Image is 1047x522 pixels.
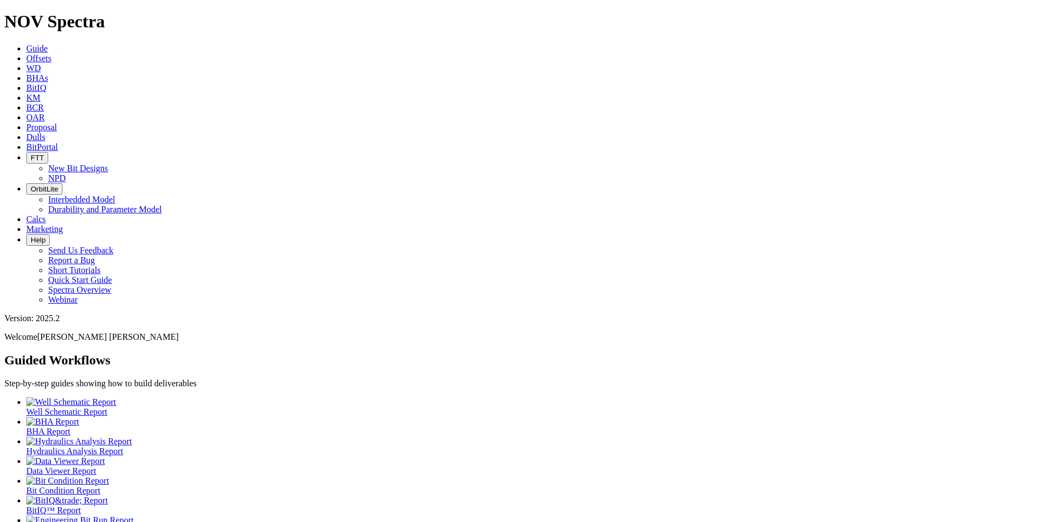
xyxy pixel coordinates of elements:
span: BitIQ™ Report [26,506,81,515]
a: Short Tutorials [48,265,101,275]
a: BitPortal [26,142,58,152]
img: BHA Report [26,417,79,427]
a: Dulls [26,132,45,142]
a: Interbedded Model [48,195,115,204]
a: Send Us Feedback [48,246,113,255]
a: Webinar [48,295,78,304]
a: Proposal [26,123,57,132]
a: OAR [26,113,45,122]
a: BitIQ [26,83,46,92]
a: Marketing [26,224,63,234]
button: FTT [26,152,48,164]
span: FTT [31,154,44,162]
a: BHAs [26,73,48,83]
p: Welcome [4,332,1043,342]
span: Data Viewer Report [26,466,96,475]
img: Bit Condition Report [26,476,109,486]
p: Step-by-step guides showing how to build deliverables [4,379,1043,388]
img: BitIQ&trade; Report [26,496,108,506]
a: Report a Bug [48,256,95,265]
a: BitIQ&trade; Report BitIQ™ Report [26,496,1043,515]
a: Quick Start Guide [48,275,112,285]
span: [PERSON_NAME] [PERSON_NAME] [37,332,179,341]
img: Data Viewer Report [26,456,105,466]
span: Hydraulics Analysis Report [26,446,123,456]
span: BHA Report [26,427,70,436]
span: OrbitLite [31,185,58,193]
a: New Bit Designs [48,164,108,173]
a: BHA Report BHA Report [26,417,1043,436]
span: Help [31,236,45,244]
a: Bit Condition Report Bit Condition Report [26,476,1043,495]
h2: Guided Workflows [4,353,1043,368]
h1: NOV Spectra [4,11,1043,32]
img: Well Schematic Report [26,397,116,407]
a: Well Schematic Report Well Schematic Report [26,397,1043,416]
a: Guide [26,44,48,53]
a: Data Viewer Report Data Viewer Report [26,456,1043,475]
a: KM [26,93,41,102]
div: Version: 2025.2 [4,314,1043,323]
a: Durability and Parameter Model [48,205,162,214]
span: Bit Condition Report [26,486,100,495]
a: Spectra Overview [48,285,111,294]
a: BCR [26,103,44,112]
a: Offsets [26,54,51,63]
a: Hydraulics Analysis Report Hydraulics Analysis Report [26,437,1043,456]
img: Hydraulics Analysis Report [26,437,132,446]
button: OrbitLite [26,183,62,195]
a: WD [26,63,41,73]
a: Calcs [26,214,46,224]
span: Well Schematic Report [26,407,107,416]
a: NPD [48,173,66,183]
button: Help [26,234,50,246]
